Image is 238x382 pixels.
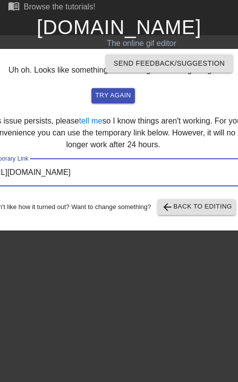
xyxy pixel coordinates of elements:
[91,88,135,103] button: try again
[161,201,232,213] span: Back to Editing
[161,201,173,213] span: arrow_back
[95,90,131,101] span: try again
[24,2,95,11] div: Browse the tutorials!
[158,199,236,215] button: Back to Editing
[106,54,233,73] button: Send Feedback/Suggestion
[114,57,225,70] span: Send Feedback/Suggestion
[37,16,201,38] a: [DOMAIN_NAME]
[79,117,102,125] a: tell me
